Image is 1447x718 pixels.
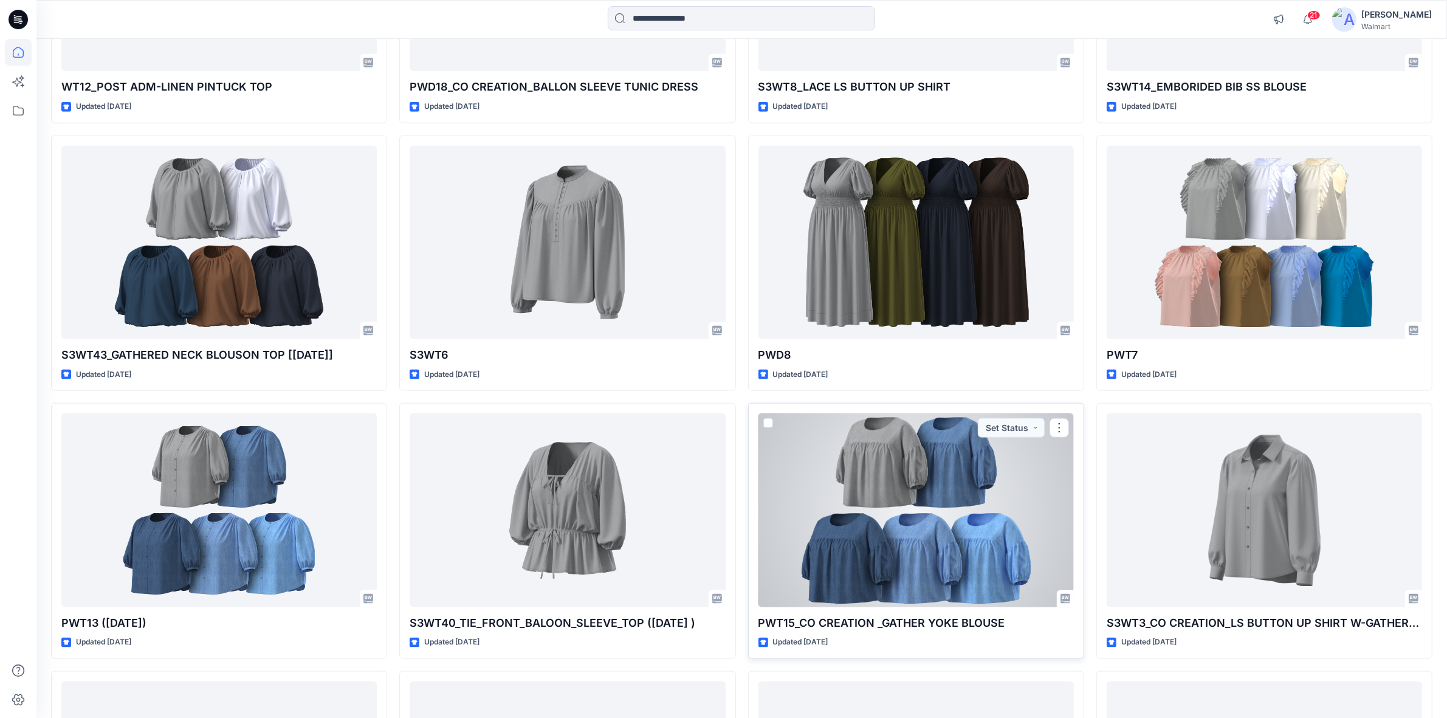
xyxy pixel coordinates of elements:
div: [PERSON_NAME] [1361,7,1432,22]
p: Updated [DATE] [773,636,828,649]
p: PWT15_CO CREATION _GATHER YOKE BLOUSE [758,615,1074,632]
p: Updated [DATE] [1121,636,1177,649]
p: S3WT6 [410,347,725,364]
p: S3WT8_LACE LS BUTTON UP SHIRT [758,78,1074,95]
p: Updated [DATE] [424,368,479,381]
p: Updated [DATE] [773,100,828,113]
p: PWT13 ([DATE]) [61,615,377,632]
p: WT12_POST ADM-LINEN PINTUCK TOP [61,78,377,95]
p: Updated [DATE] [76,368,131,381]
p: PWT7 [1107,347,1422,364]
p: Updated [DATE] [76,100,131,113]
p: S3WT14_EMBORIDED BIB SS BLOUSE [1107,78,1422,95]
p: S3WT40_TIE_FRONT_BALOON_SLEEVE_TOP ([DATE] ) [410,615,725,632]
a: S3WT6 [410,146,725,339]
a: PWT7 [1107,146,1422,339]
a: PWT15_CO CREATION _GATHER YOKE BLOUSE [758,413,1074,607]
a: S3WT3_CO CREATION_LS BUTTON UP SHIRT W-GATHERED SLEEVE [1107,413,1422,607]
img: avatar [1332,7,1356,32]
a: S3WT43_GATHERED NECK BLOUSON TOP [15-09-25] [61,146,377,339]
p: S3WT43_GATHERED NECK BLOUSON TOP [[DATE]] [61,347,377,364]
p: S3WT3_CO CREATION_LS BUTTON UP SHIRT W-GATHERED SLEEVE [1107,615,1422,632]
p: PWD8 [758,347,1074,364]
p: PWD18_CO CREATION_BALLON SLEEVE TUNIC DRESS [410,78,725,95]
a: PWT13 (15-09-25) [61,413,377,607]
a: PWD8 [758,146,1074,339]
a: S3WT40_TIE_FRONT_BALOON_SLEEVE_TOP (15-09-2025 ) [410,413,725,607]
span: 21 [1307,10,1321,20]
p: Updated [DATE] [424,636,479,649]
p: Updated [DATE] [76,636,131,649]
p: Updated [DATE] [1121,368,1177,381]
div: Walmart [1361,22,1432,31]
p: Updated [DATE] [1121,100,1177,113]
p: Updated [DATE] [773,368,828,381]
p: Updated [DATE] [424,100,479,113]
